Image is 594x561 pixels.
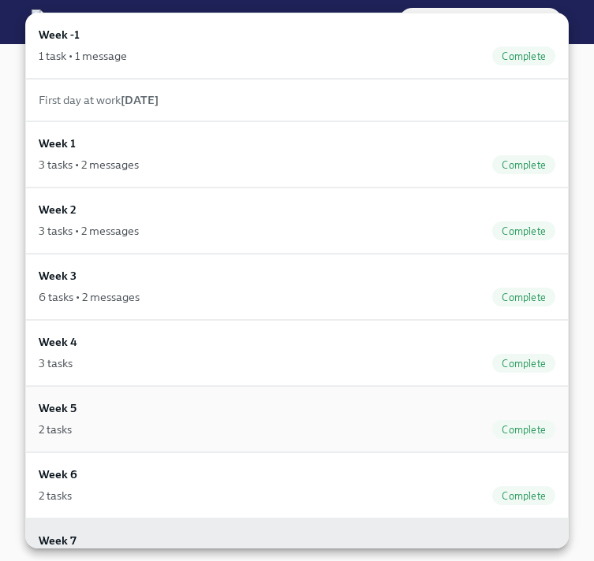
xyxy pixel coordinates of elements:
div: 1 task • 1 message [39,48,127,64]
div: 3 tasks • 2 messages [39,223,139,239]
span: Complete [492,358,555,370]
h6: Week 3 [39,267,77,284]
h6: Week 4 [39,333,77,351]
a: Week -11 task • 1 messageComplete [25,13,569,79]
a: Week 62 tasksComplete [25,452,569,518]
div: 2 tasks [39,422,72,437]
a: Week 36 tasks • 2 messagesComplete [25,254,569,320]
strong: [DATE] [121,93,159,107]
span: Complete [492,50,555,62]
h6: Week 6 [39,466,77,483]
span: Complete [492,490,555,502]
h6: Week 5 [39,399,77,417]
a: Week 13 tasks • 2 messagesComplete [25,121,569,188]
div: 3 tasks [39,355,73,371]
h6: Week -1 [39,26,80,43]
div: 3 tasks • 2 messages [39,157,139,173]
h6: Week 2 [39,201,77,218]
div: 6 tasks • 2 messages [39,289,140,305]
span: Complete [492,424,555,436]
a: Week 43 tasksComplete [25,320,569,386]
div: 2 tasks [39,488,72,503]
h6: Week 7 [39,532,77,549]
span: Complete [492,159,555,171]
span: First day at work [39,93,159,107]
a: Week 52 tasksComplete [25,386,569,452]
span: Complete [492,225,555,237]
a: Week 23 tasks • 2 messagesComplete [25,188,569,254]
h6: Week 1 [39,135,76,152]
span: Complete [492,292,555,303]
